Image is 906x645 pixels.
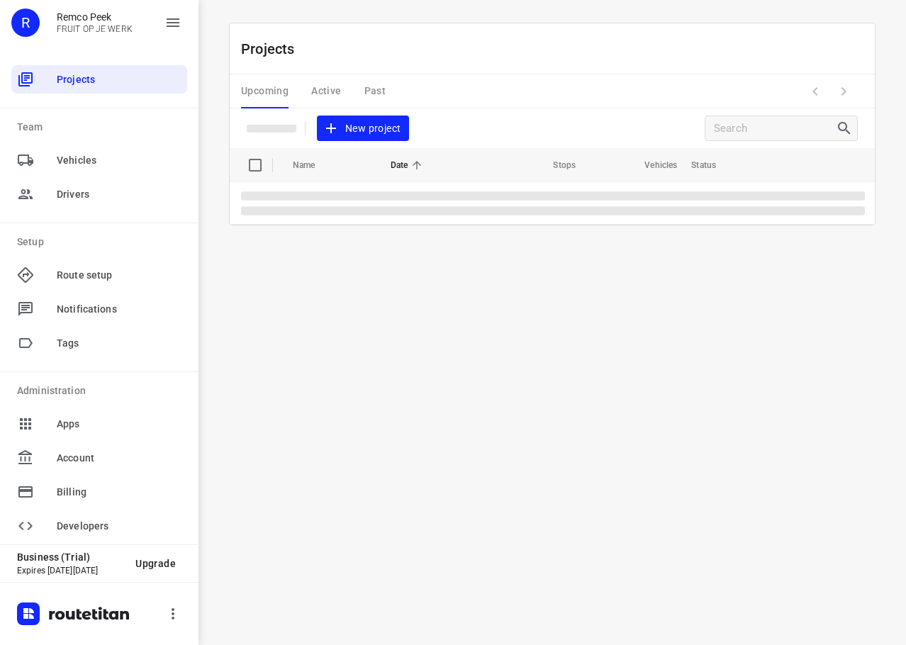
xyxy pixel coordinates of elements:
[57,153,181,168] span: Vehicles
[57,485,181,500] span: Billing
[11,146,187,174] div: Vehicles
[57,451,181,466] span: Account
[135,558,176,569] span: Upgrade
[57,72,181,87] span: Projects
[691,157,734,174] span: Status
[17,235,187,249] p: Setup
[11,512,187,540] div: Developers
[535,157,576,174] span: Stops
[11,295,187,323] div: Notifications
[11,261,187,289] div: Route setup
[57,519,181,534] span: Developers
[11,9,40,37] div: R
[17,120,187,135] p: Team
[11,444,187,472] div: Account
[57,11,133,23] p: Remco Peek
[57,187,181,202] span: Drivers
[17,551,124,563] p: Business (Trial)
[57,302,181,317] span: Notifications
[801,77,829,106] span: Previous Page
[124,551,187,576] button: Upgrade
[11,329,187,357] div: Tags
[325,120,401,138] span: New project
[391,157,427,174] span: Date
[317,116,409,142] button: New project
[17,383,187,398] p: Administration
[57,336,181,351] span: Tags
[57,417,181,432] span: Apps
[11,180,187,208] div: Drivers
[57,24,133,34] p: FRUIT OP JE WERK
[241,38,306,60] p: Projects
[293,157,334,174] span: Name
[11,410,187,438] div: Apps
[714,118,836,140] input: Search projects
[626,157,677,174] span: Vehicles
[57,268,181,283] span: Route setup
[17,566,124,576] p: Expires [DATE][DATE]
[829,77,858,106] span: Next Page
[11,478,187,506] div: Billing
[11,65,187,94] div: Projects
[836,120,857,137] div: Search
